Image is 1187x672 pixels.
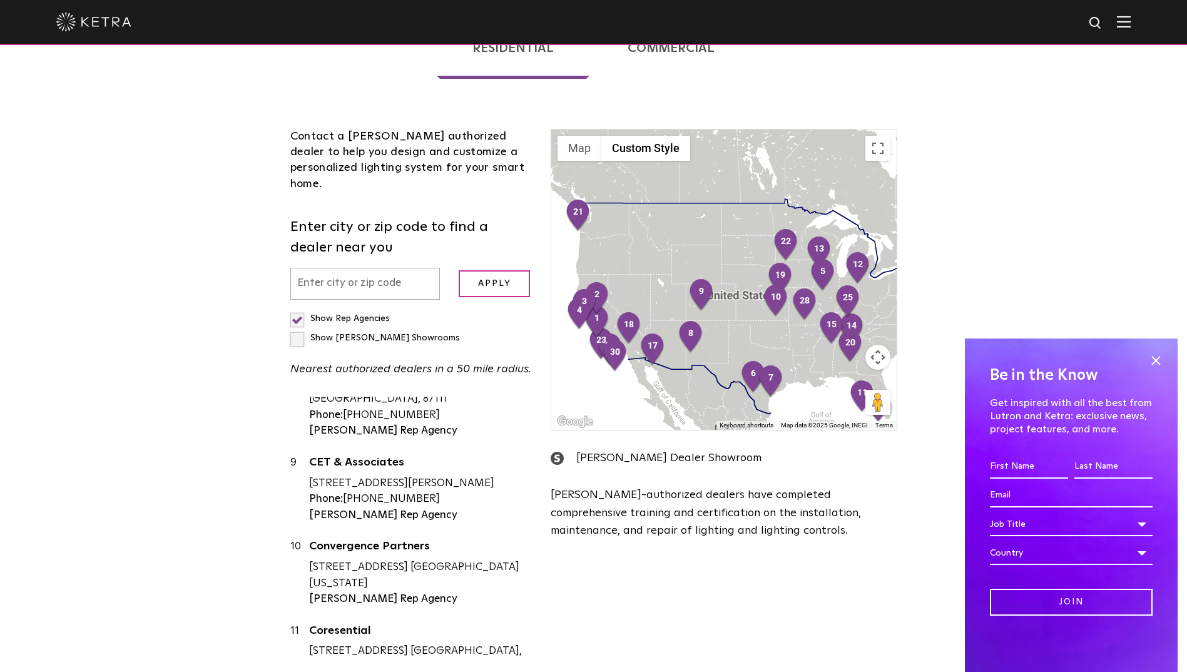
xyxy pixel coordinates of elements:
[584,305,610,339] div: 1
[290,217,532,258] label: Enter city or zip code to find a dealer near you
[810,258,836,292] div: 5
[290,455,309,523] div: 9
[290,539,309,607] div: 10
[309,494,343,504] strong: Phone:
[566,297,593,331] div: 4
[309,410,343,420] strong: Phone:
[990,484,1153,507] input: Email
[309,510,457,521] strong: [PERSON_NAME] Rep Agency
[865,390,892,424] div: 24
[845,252,871,285] div: 12
[678,320,704,354] div: 8
[290,333,460,342] label: Show [PERSON_NAME] Showrooms
[554,414,596,430] img: Google
[588,327,614,361] div: 23
[990,397,1153,435] p: Get inspired with all the best from Lutron and Ketra: exclusive news, project features, and more.
[602,339,628,373] div: 30
[565,199,591,233] div: 21
[309,407,532,424] div: [PHONE_NUMBER]
[584,282,610,315] div: 2
[309,625,532,641] a: Coresential
[818,312,845,345] div: 15
[309,491,532,507] div: [PHONE_NUMBER]
[597,333,623,367] div: 29
[837,330,864,364] div: 20
[865,390,890,415] button: Drag Pegman onto the map to open Street View
[990,589,1153,616] input: Join
[593,18,751,79] a: Commercial
[459,270,530,297] input: Apply
[767,262,793,296] div: 19
[865,345,890,370] button: Map camera controls
[290,314,390,323] label: Show Rep Agencies
[290,129,532,192] div: Contact a [PERSON_NAME] authorized dealer to help you design and customize a personalized lightin...
[758,365,784,399] div: 7
[56,13,131,31] img: ketra-logo-2019-white
[558,136,601,161] button: Show street map
[309,594,457,604] strong: [PERSON_NAME] Rep Agency
[792,288,818,322] div: 28
[309,541,532,556] a: Convergence Partners
[616,312,642,345] div: 18
[290,360,532,379] p: Nearest authorized dealers in a 50 mile radius.
[781,422,868,429] span: Map data ©2025 Google, INEGI
[865,136,890,161] button: Toggle fullscreen view
[990,512,1153,536] div: Job Title
[639,333,666,367] div: 17
[551,486,897,540] p: [PERSON_NAME]-authorized dealers have completed comprehensive training and certification on the i...
[551,449,897,467] div: [PERSON_NAME] Dealer Showroom
[740,360,767,394] div: 6
[290,268,441,300] input: Enter city or zip code
[1088,16,1104,31] img: search icon
[554,414,596,430] a: Open this area in Google Maps (opens a new window)
[763,284,789,318] div: 10
[849,380,875,414] div: 11
[309,559,532,591] div: [STREET_ADDRESS] [GEOGRAPHIC_DATA][US_STATE]
[990,455,1068,479] input: First Name
[990,364,1153,387] h4: Be in the Know
[720,421,773,430] button: Keyboard shortcuts
[835,285,861,318] div: 25
[551,452,564,465] img: showroom_icon.png
[437,18,589,79] a: Residential
[309,425,457,436] strong: [PERSON_NAME] Rep Agency
[875,422,893,429] a: Terms (opens in new tab)
[309,457,532,472] a: CET & Associates
[838,313,865,347] div: 14
[571,288,598,322] div: 3
[309,476,532,492] div: [STREET_ADDRESS][PERSON_NAME]
[1074,455,1153,479] input: Last Name
[1117,16,1131,28] img: Hamburger%20Nav.svg
[806,236,832,270] div: 13
[773,228,799,262] div: 22
[601,136,690,161] button: Custom Style
[688,278,715,312] div: 9
[990,541,1153,565] div: Country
